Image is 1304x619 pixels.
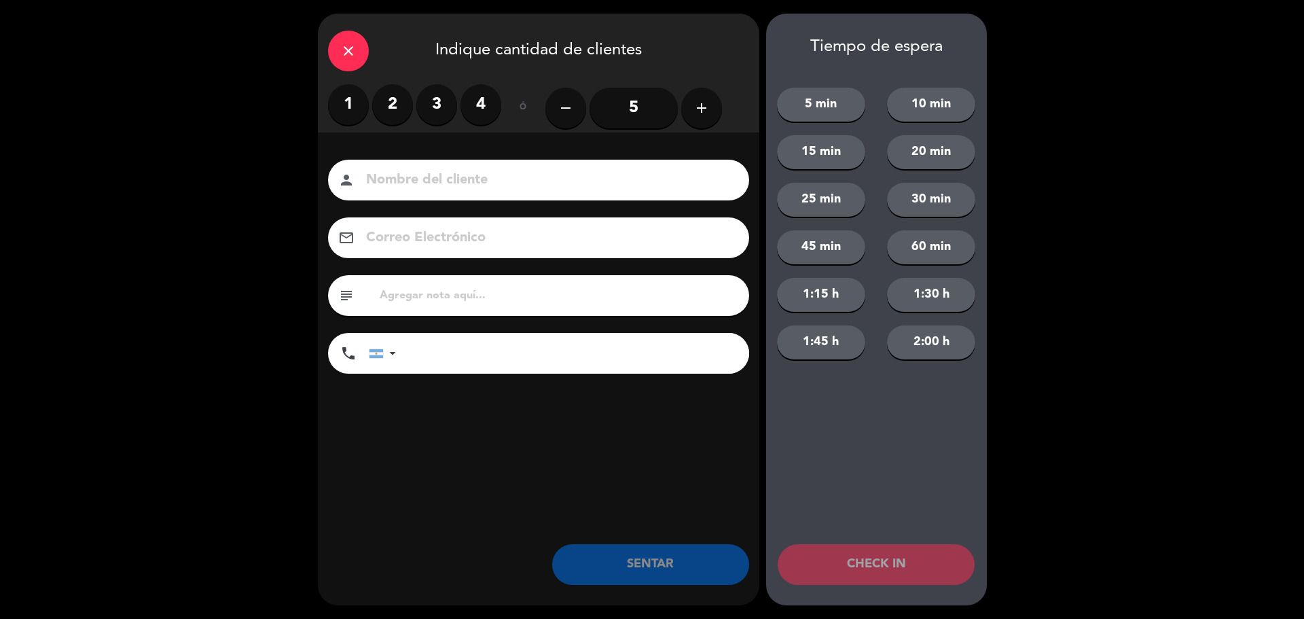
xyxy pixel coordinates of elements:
i: add [693,100,710,116]
button: add [681,88,722,128]
button: 15 min [777,135,865,169]
div: Tiempo de espera [766,37,987,57]
input: Agregar nota aquí... [378,286,739,305]
div: Argentina: +54 [369,334,401,373]
button: 20 min [887,135,975,169]
i: person [338,172,355,188]
div: ó [501,84,545,132]
label: 1 [328,84,369,125]
button: remove [545,88,586,128]
button: 2:00 h [887,325,975,359]
i: subject [338,287,355,304]
i: remove [558,100,574,116]
button: 1:45 h [777,325,865,359]
i: close [340,43,357,59]
button: 25 min [777,183,865,217]
input: Nombre del cliente [365,169,731,192]
label: 3 [416,84,457,125]
button: 1:15 h [777,278,865,312]
i: email [338,230,355,246]
div: Indique cantidad de clientes [318,14,759,84]
button: 60 min [887,230,975,264]
button: 10 min [887,88,975,122]
button: 5 min [777,88,865,122]
button: SENTAR [552,544,749,585]
label: 2 [372,84,413,125]
label: 4 [460,84,501,125]
button: CHECK IN [778,544,975,585]
button: 30 min [887,183,975,217]
button: 45 min [777,230,865,264]
button: 1:30 h [887,278,975,312]
i: phone [340,345,357,361]
input: Correo Electrónico [365,226,731,250]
